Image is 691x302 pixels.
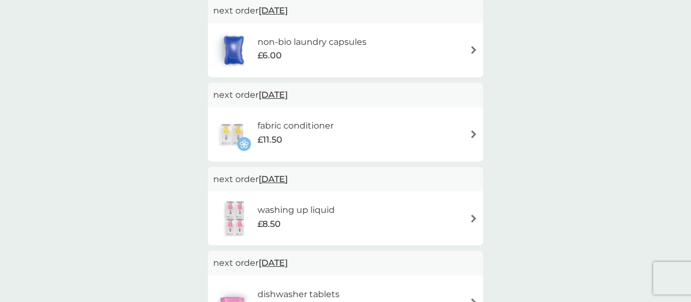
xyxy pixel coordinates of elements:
img: arrow right [470,214,478,223]
p: next order [213,88,478,102]
img: washing up liquid [213,199,258,237]
h6: non-bio laundry capsules [258,35,367,49]
h6: fabric conditioner [258,119,334,133]
img: non-bio laundry capsules [213,31,254,69]
span: £8.50 [258,217,281,231]
span: £6.00 [258,49,282,63]
span: [DATE] [259,84,288,105]
h6: washing up liquid [258,203,335,217]
p: next order [213,256,478,270]
span: £11.50 [258,133,282,147]
img: fabric conditioner [213,116,251,153]
img: arrow right [470,130,478,138]
span: [DATE] [259,169,288,190]
p: next order [213,4,478,18]
img: arrow right [470,46,478,54]
h6: dishwasher tablets [258,287,340,301]
p: next order [213,172,478,186]
span: [DATE] [259,252,288,273]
